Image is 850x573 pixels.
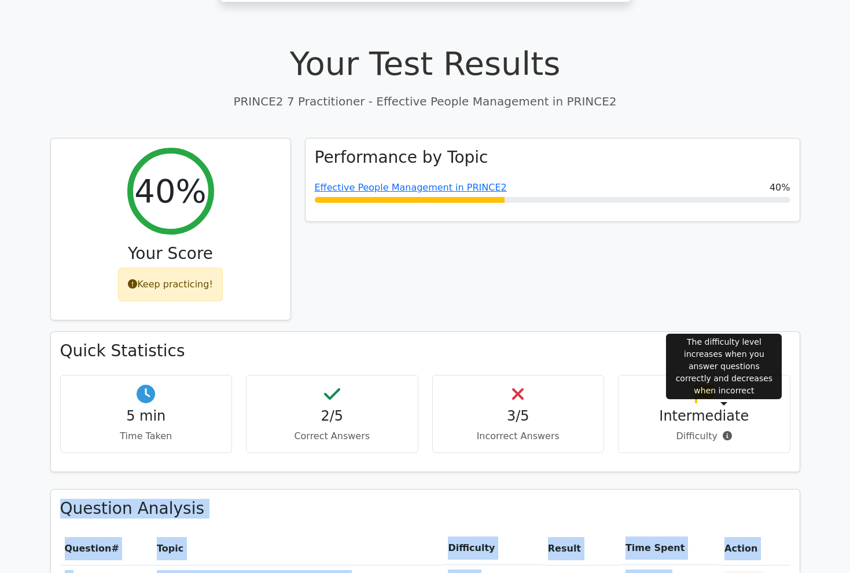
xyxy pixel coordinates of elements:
h2: 40% [134,171,206,210]
a: Effective People Management in PRINCE2 [315,182,507,193]
th: Topic [152,532,443,565]
span: Question [65,543,112,554]
h3: Quick Statistics [60,341,790,361]
h3: Question Analysis [60,499,790,519]
th: Time Spent [621,532,720,565]
p: Time Taken [70,429,223,443]
div: Keep practicing! [118,268,223,301]
p: Difficulty [628,429,781,443]
th: # [60,532,152,565]
span: 40% [770,181,790,195]
p: Correct Answers [256,429,409,443]
h4: Intermediate [628,408,781,425]
h1: Your Test Results [50,44,800,83]
p: Incorrect Answers [442,429,595,443]
h3: Performance by Topic [315,148,488,167]
div: The difficulty level increases when you answer questions correctly and decreases when incorrect [666,334,782,399]
p: PRINCE2 7 Practitioner - Effective People Management in PRINCE2 [50,93,800,110]
h4: 2/5 [256,408,409,425]
h3: Your Score [60,244,281,264]
th: Action [720,532,790,565]
th: Result [543,532,621,565]
h4: 5 min [70,408,223,425]
h4: 3/5 [442,408,595,425]
th: Difficulty [443,532,543,565]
